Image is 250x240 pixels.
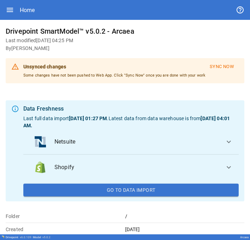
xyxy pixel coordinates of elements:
button: Go To Data Import [23,184,239,196]
span: expand_more [225,138,233,146]
p: Some changes have not been pushed to Web App. Click "Sync Now" once you are done with your work [23,73,239,78]
h6: By [PERSON_NAME] [6,45,244,52]
div: Model [33,236,51,239]
img: Drivepoint [1,235,4,238]
img: data_logo [35,162,46,173]
span: v 5.0.2 [42,236,51,239]
span: expand_more [225,163,233,172]
b: [DATE] 01:27 PM [69,116,107,121]
div: Data Freshness [23,105,239,113]
div: Drivepoint [6,236,31,239]
div: Arcaea [240,236,249,239]
span: v 6.0.109 [20,236,31,239]
p: By [DEMOGRAPHIC_DATA][PERSON_NAME] [125,233,245,240]
h6: Drivepoint SmartModel™ v5.0.2 - Arcaea [6,26,244,37]
p: Created [6,226,125,233]
h6: Last modified [DATE] 04:25 PM [6,37,244,45]
p: Folder [6,213,125,220]
img: data_logo [35,136,46,147]
button: data_logoNetsuite [23,129,239,155]
p: / [125,213,245,220]
div: Home [20,7,35,13]
button: data_logoShopify [23,155,239,180]
b: Unsynced changes [23,64,66,69]
p: Last full data import . Latest data from data warehouse is from [23,115,239,129]
p: [DATE] [125,226,245,233]
span: Shopify [54,163,219,172]
button: Sync Now [205,61,239,73]
span: Netsuite [54,138,219,146]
